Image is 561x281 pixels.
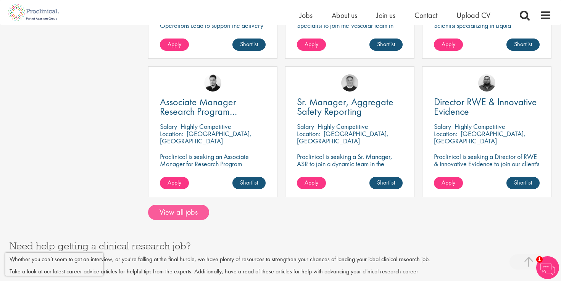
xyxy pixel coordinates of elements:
span: Apply [168,40,181,48]
a: Director RWE & Innovative Evidence [434,97,540,116]
a: Shortlist [369,177,403,189]
span: Location: [434,129,457,138]
span: Apply [305,178,318,186]
span: Salary [297,122,314,131]
span: Location: [297,129,320,138]
p: Highly Competitive [455,122,505,131]
img: Chatbot [536,256,559,279]
a: Shortlist [232,177,266,189]
a: About us [332,10,357,20]
a: Apply [160,177,189,189]
img: Anderson Maldonado [204,74,221,92]
span: 1 [536,256,543,263]
a: Join us [376,10,395,20]
a: Upload CV [456,10,490,20]
span: Sr. Manager, Aggregate Safety Reporting [297,95,393,118]
a: View all jobs [148,205,209,220]
iframe: reCAPTCHA [5,253,103,276]
a: Apply [434,177,463,189]
a: Jobs [300,10,313,20]
a: Apply [160,39,189,51]
p: Proclinical is seeking an Associate Manager for Research Program Management to join a dynamic tea... [160,153,266,182]
img: Ashley Bennett [478,74,495,92]
a: Shortlist [232,39,266,51]
a: Apply [297,177,326,189]
span: Apply [305,40,318,48]
a: Contact [414,10,437,20]
span: Apply [442,178,455,186]
span: Location: [160,129,183,138]
a: Sr. Manager, Aggregate Safety Reporting [297,97,403,116]
p: Take a look at our latest career advice articles for helpful tips from the experts. Additionally,... [10,267,551,276]
span: Salary [160,122,177,131]
img: Bo Forsen [341,74,358,92]
h3: Need help getting a clinical research job? [10,241,551,251]
p: Proclinical is seeking a Clinical Operations Lead to support the delivery of clinical trials in o... [160,14,266,36]
p: Highly Competitive [181,122,231,131]
p: [GEOGRAPHIC_DATA], [GEOGRAPHIC_DATA] [434,129,526,145]
p: [GEOGRAPHIC_DATA], [GEOGRAPHIC_DATA] [297,129,389,145]
p: [GEOGRAPHIC_DATA], [GEOGRAPHIC_DATA] [160,129,251,145]
span: Apply [168,178,181,186]
span: Salary [434,122,451,131]
p: Highly Competitive [318,122,368,131]
p: Proclinical is seeking a Director of RWE & Innovative Evidence to join our client's team in [GEOG... [434,153,540,175]
a: Shortlist [506,39,540,51]
span: Director RWE & Innovative Evidence [434,95,537,118]
p: Whether you can’t seem to get an interview, or you’re falling at the final hurdle, we have plenty... [10,255,551,264]
a: Apply [297,39,326,51]
span: Associate Manager Research Program Management [160,95,237,127]
a: Shortlist [506,177,540,189]
a: Apply [434,39,463,51]
span: Apply [442,40,455,48]
a: Associate Manager Research Program Management [160,97,266,116]
a: Shortlist [369,39,403,51]
p: Proclinical is seeking a Sr. Manager, ASR to join a dynamic team in the oncology and pharmaceutic... [297,153,403,175]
